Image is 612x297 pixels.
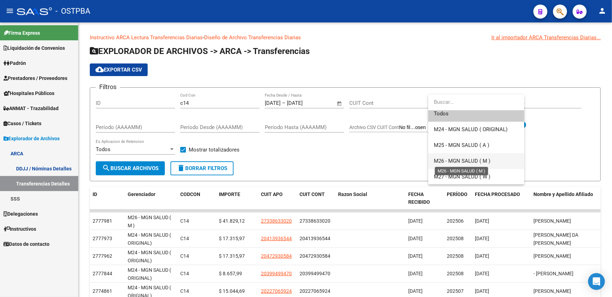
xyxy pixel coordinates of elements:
[434,142,489,148] span: M25 - MGN SALUD ( A )
[434,106,519,122] span: Todos
[434,126,507,133] span: M24 - MGN SALUD ( ORIGINAL)
[428,94,524,110] input: dropdown search
[588,273,605,290] div: Open Intercom Messenger
[434,174,490,180] span: M27 - MGN SALUD ( W )
[434,158,490,164] span: M26 - MGN SALUD ( M )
